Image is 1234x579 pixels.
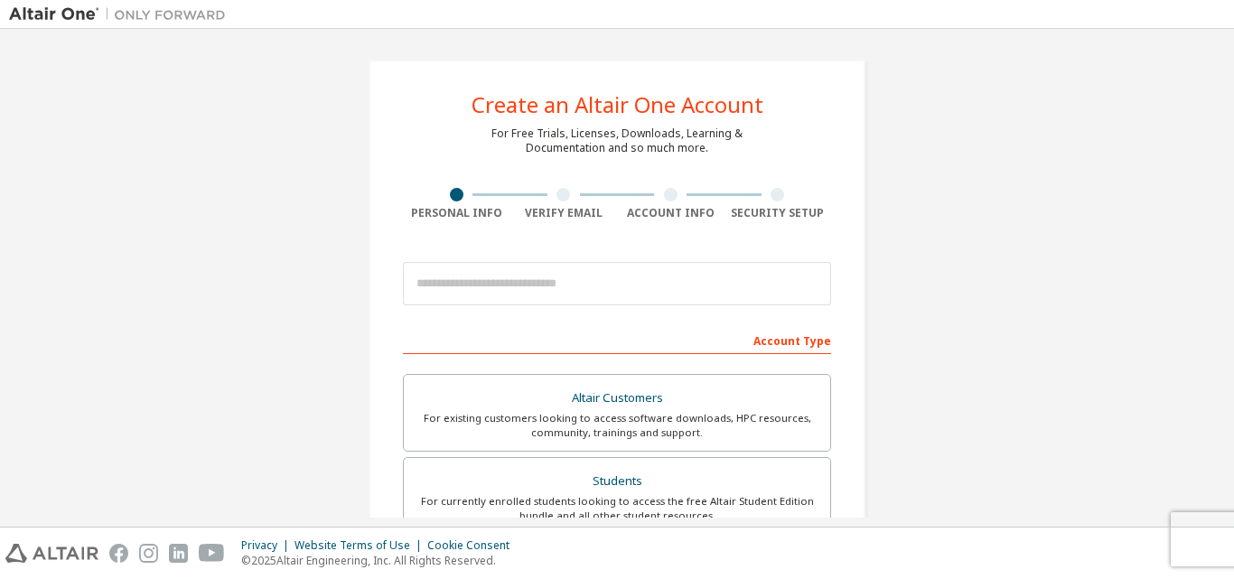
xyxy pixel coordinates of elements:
[109,544,128,563] img: facebook.svg
[415,494,819,523] div: For currently enrolled students looking to access the free Altair Student Edition bundle and all ...
[725,206,832,220] div: Security Setup
[510,206,618,220] div: Verify Email
[617,206,725,220] div: Account Info
[241,553,520,568] p: © 2025 Altair Engineering, Inc. All Rights Reserved.
[199,544,225,563] img: youtube.svg
[415,386,819,411] div: Altair Customers
[294,538,427,553] div: Website Terms of Use
[427,538,520,553] div: Cookie Consent
[415,411,819,440] div: For existing customers looking to access software downloads, HPC resources, community, trainings ...
[169,544,188,563] img: linkedin.svg
[403,206,510,220] div: Personal Info
[403,325,831,354] div: Account Type
[491,126,743,155] div: For Free Trials, Licenses, Downloads, Learning & Documentation and so much more.
[9,5,235,23] img: Altair One
[415,469,819,494] div: Students
[139,544,158,563] img: instagram.svg
[241,538,294,553] div: Privacy
[5,544,98,563] img: altair_logo.svg
[472,94,763,116] div: Create an Altair One Account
